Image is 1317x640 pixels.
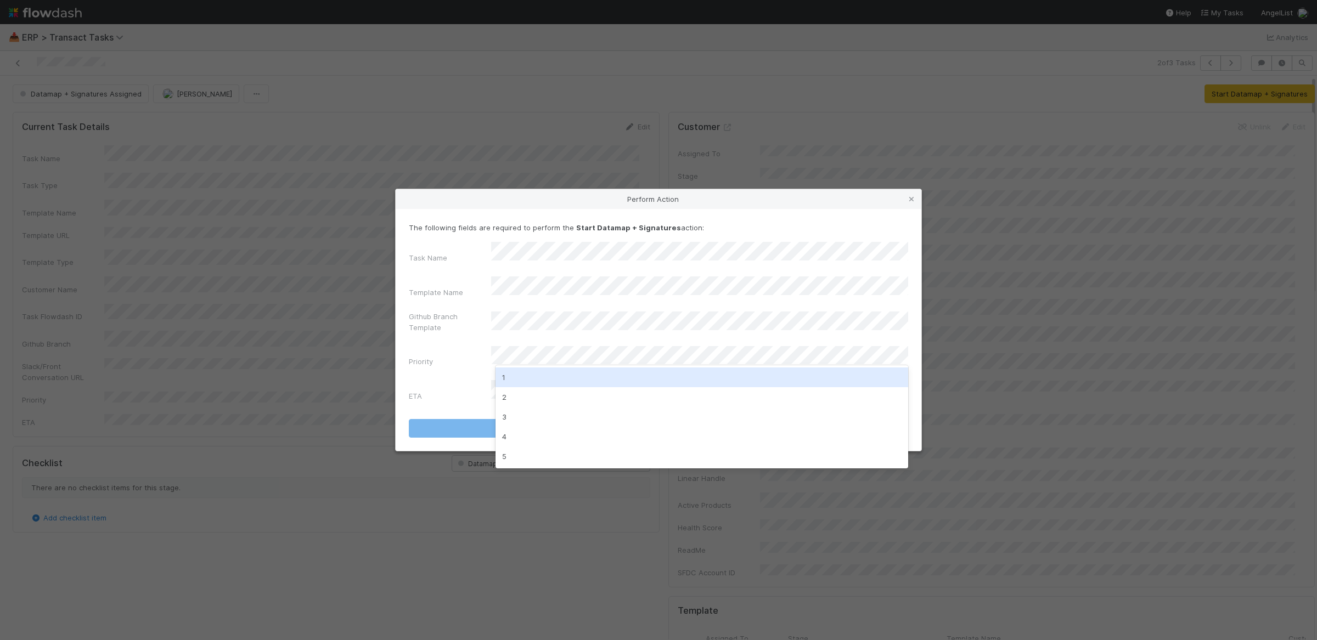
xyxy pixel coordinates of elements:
[409,390,422,401] label: ETA
[496,427,908,446] div: 4
[496,407,908,427] div: 3
[409,311,491,333] label: Github Branch Template
[409,222,908,233] p: The following fields are required to perform the action:
[496,367,908,387] div: 1
[409,252,447,263] label: Task Name
[496,446,908,466] div: 5
[409,419,908,438] button: Start Datamap + Signatures
[496,387,908,407] div: 2
[576,223,681,232] strong: Start Datamap + Signatures
[409,287,463,298] label: Template Name
[396,189,921,209] div: Perform Action
[409,356,433,367] label: Priority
